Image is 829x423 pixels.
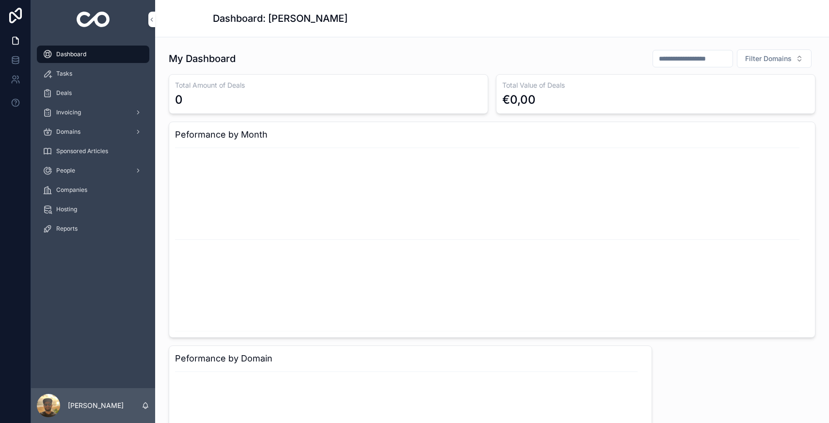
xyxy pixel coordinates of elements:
[37,220,149,237] a: Reports
[37,104,149,121] a: Invoicing
[37,181,149,199] a: Companies
[213,12,348,25] h1: Dashboard: [PERSON_NAME]
[56,225,78,233] span: Reports
[68,401,124,410] p: [PERSON_NAME]
[56,205,77,213] span: Hosting
[175,128,809,141] h3: Peformance by Month
[77,12,110,27] img: App logo
[175,145,809,331] div: chart
[175,92,183,108] div: 0
[56,70,72,78] span: Tasks
[175,352,646,365] h3: Peformance by Domain
[737,49,812,68] button: Select Button
[37,46,149,63] a: Dashboard
[37,142,149,160] a: Sponsored Articles
[37,201,149,218] a: Hosting
[37,84,149,102] a: Deals
[56,50,86,58] span: Dashboard
[37,123,149,141] a: Domains
[502,92,536,108] div: €0,00
[502,80,809,90] h3: Total Value of Deals
[37,65,149,82] a: Tasks
[745,54,792,63] span: Filter Domains
[56,128,80,136] span: Domains
[169,52,236,65] h1: My Dashboard
[37,162,149,179] a: People
[175,80,482,90] h3: Total Amount of Deals
[31,39,155,250] div: scrollable content
[56,147,108,155] span: Sponsored Articles
[56,186,87,194] span: Companies
[56,89,72,97] span: Deals
[56,167,75,174] span: People
[56,109,81,116] span: Invoicing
